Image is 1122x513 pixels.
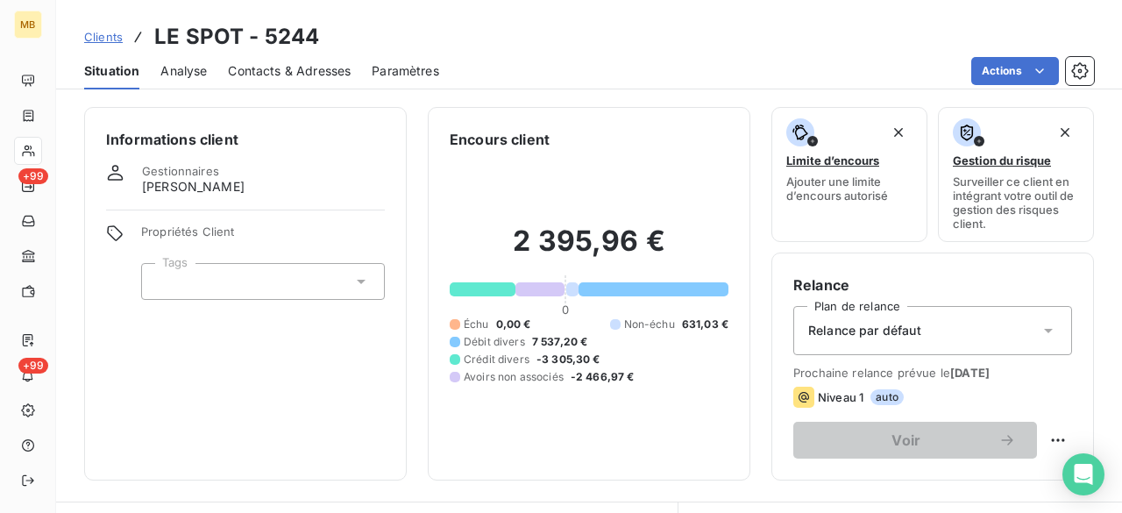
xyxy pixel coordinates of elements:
[464,369,564,385] span: Avoirs non associés
[624,317,675,332] span: Non-échu
[536,352,600,367] span: -3 305,30 €
[870,389,904,405] span: auto
[496,317,531,332] span: 0,00 €
[464,334,525,350] span: Débit divers
[154,21,319,53] h3: LE SPOT - 5244
[938,107,1094,242] button: Gestion du risqueSurveiller ce client en intégrant votre outil de gestion des risques client.
[156,274,170,289] input: Ajouter une valeur
[682,317,728,332] span: 631,03 €
[786,153,879,167] span: Limite d’encours
[18,358,48,374] span: +99
[771,107,927,242] button: Limite d’encoursAjouter une limite d’encours autorisé
[1062,453,1104,495] div: Open Intercom Messenger
[141,224,385,249] span: Propriétés Client
[228,62,351,80] span: Contacts & Adresses
[562,303,569,317] span: 0
[793,422,1037,459] button: Voir
[814,433,998,447] span: Voir
[450,129,550,150] h6: Encours client
[84,62,139,80] span: Situation
[532,334,588,350] span: 7 537,20 €
[786,175,913,203] span: Ajouter une limite d’encours autorisé
[464,317,489,332] span: Échu
[14,11,42,39] div: MB
[18,168,48,184] span: +99
[971,57,1059,85] button: Actions
[142,164,219,178] span: Gestionnaires
[450,224,728,276] h2: 2 395,96 €
[953,153,1051,167] span: Gestion du risque
[84,28,123,46] a: Clients
[950,366,990,380] span: [DATE]
[106,129,385,150] h6: Informations client
[571,369,635,385] span: -2 466,97 €
[808,322,921,339] span: Relance par défaut
[464,352,529,367] span: Crédit divers
[818,390,863,404] span: Niveau 1
[793,274,1072,296] h6: Relance
[793,366,1072,380] span: Prochaine relance prévue le
[953,175,1079,231] span: Surveiller ce client en intégrant votre outil de gestion des risques client.
[84,30,123,44] span: Clients
[142,178,245,196] span: [PERSON_NAME]
[160,62,207,80] span: Analyse
[372,62,439,80] span: Paramètres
